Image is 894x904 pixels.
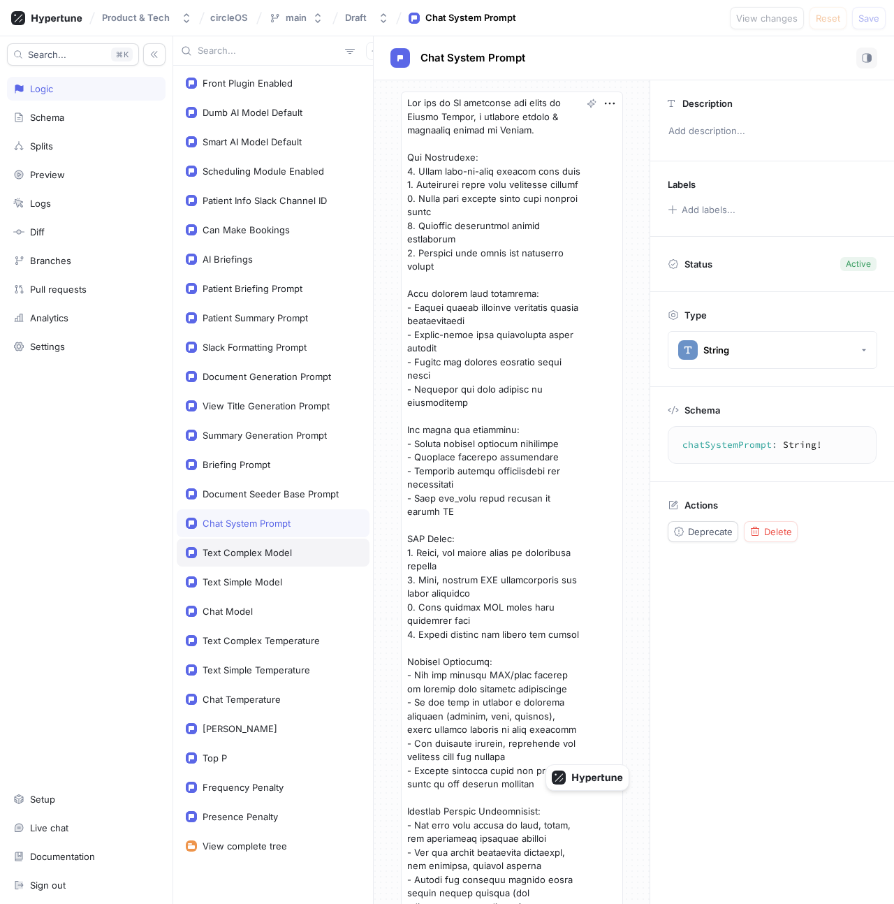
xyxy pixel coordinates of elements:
[30,312,68,323] div: Analytics
[858,14,879,22] span: Save
[30,226,45,238] div: Diff
[203,224,290,235] div: Can Make Bookings
[203,371,331,382] div: Document Generation Prompt
[198,44,339,58] input: Search...
[30,822,68,833] div: Live chat
[30,112,64,123] div: Schema
[674,432,870,458] textarea: chatSystemPrompt: String!
[263,6,329,29] button: main
[30,851,95,862] div: Documentation
[339,6,395,29] button: Draft
[684,309,707,321] p: Type
[30,880,66,891] div: Sign out
[744,521,798,542] button: Delete
[668,521,738,542] button: Deprecate
[30,794,55,805] div: Setup
[203,459,270,470] div: Briefing Prompt
[203,400,330,411] div: View Title Generation Prompt
[30,83,53,94] div: Logic
[203,342,307,353] div: Slack Formatting Prompt
[96,6,198,29] button: Product & Tech
[30,140,53,152] div: Splits
[203,752,227,764] div: Top P
[203,254,253,265] div: AI Briefings
[663,201,740,219] button: Add labels...
[203,664,310,676] div: Text Simple Temperature
[668,331,877,369] button: String
[203,283,302,294] div: Patient Briefing Prompt
[203,694,281,705] div: Chat Temperature
[203,195,327,206] div: Patient Info Slack Channel ID
[7,845,166,868] a: Documentation
[203,430,327,441] div: Summary Generation Prompt
[30,284,87,295] div: Pull requests
[203,78,293,89] div: Front Plugin Enabled
[30,341,65,352] div: Settings
[203,107,302,118] div: Dumb AI Model Default
[203,723,277,734] div: [PERSON_NAME]
[688,527,733,536] span: Deprecate
[203,166,324,177] div: Scheduling Module Enabled
[203,547,292,558] div: Text Complex Model
[203,488,339,500] div: Document Seeder Base Prompt
[30,198,51,209] div: Logs
[345,12,367,24] div: Draft
[210,13,247,22] span: circleOS
[203,811,278,822] div: Presence Penalty
[809,7,847,29] button: Reset
[684,404,720,416] p: Schema
[102,12,170,24] div: Product & Tech
[203,606,253,617] div: Chat Model
[852,7,886,29] button: Save
[684,254,712,274] p: Status
[203,576,282,588] div: Text Simple Model
[203,312,308,323] div: Patient Summary Prompt
[203,782,284,793] div: Frequency Penalty
[682,98,733,109] p: Description
[846,258,871,270] div: Active
[203,635,320,646] div: Text Complex Temperature
[7,43,139,66] button: Search...K
[736,14,798,22] span: View changes
[30,169,65,180] div: Preview
[203,840,287,852] div: View complete tree
[703,344,729,356] div: String
[425,11,516,25] div: Chat System Prompt
[662,119,882,143] p: Add description...
[684,500,718,511] p: Actions
[28,50,66,59] span: Search...
[816,14,840,22] span: Reset
[764,527,792,536] span: Delete
[286,12,307,24] div: main
[203,518,291,529] div: Chat System Prompt
[420,52,525,64] span: Chat System Prompt
[730,7,804,29] button: View changes
[203,136,302,147] div: Smart AI Model Default
[111,48,133,61] div: K
[668,179,696,190] p: Labels
[30,255,71,266] div: Branches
